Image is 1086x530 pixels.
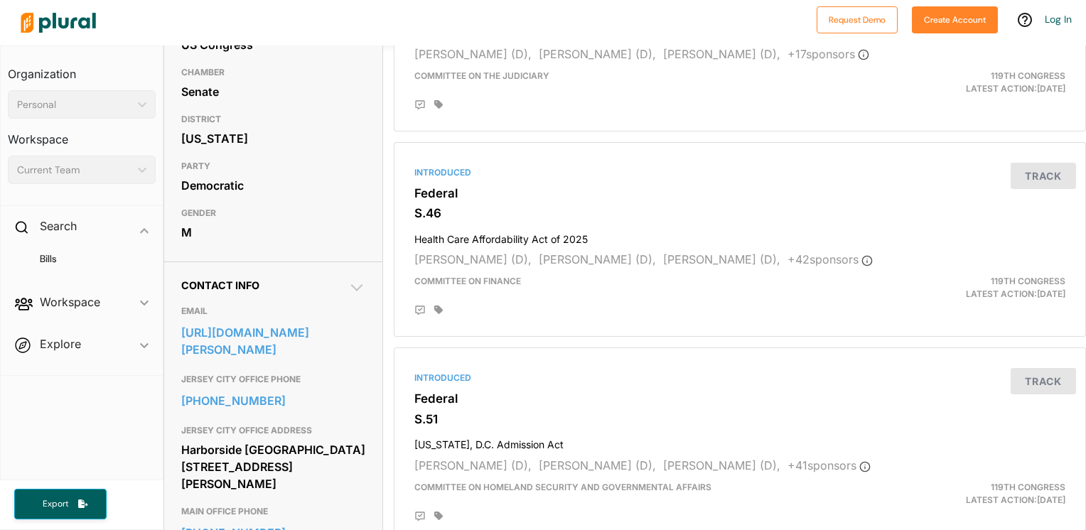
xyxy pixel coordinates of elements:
[8,53,156,85] h3: Organization
[852,70,1076,95] div: Latest Action: [DATE]
[181,205,366,222] h3: GENDER
[991,70,1065,81] span: 119th Congress
[663,458,780,472] span: [PERSON_NAME] (D),
[414,372,1065,384] div: Introduced
[181,371,366,388] h3: JERSEY CITY OFFICE PHONE
[181,390,366,411] a: [PHONE_NUMBER]
[414,482,711,492] span: Committee on Homeland Security and Governmental Affairs
[181,175,366,196] div: Democratic
[1011,163,1076,189] button: Track
[434,305,443,315] div: Add tags
[663,47,780,61] span: [PERSON_NAME] (D),
[414,70,549,81] span: Committee on the Judiciary
[787,458,871,472] span: + 41 sponsor s
[414,99,426,111] div: Add Position Statement
[414,458,532,472] span: [PERSON_NAME] (D),
[817,11,898,26] a: Request Demo
[414,166,1065,179] div: Introduced
[1045,13,1072,26] a: Log In
[852,481,1076,507] div: Latest Action: [DATE]
[181,111,366,128] h3: DISTRICT
[33,498,78,510] span: Export
[414,276,521,286] span: Committee on Finance
[787,252,873,266] span: + 42 sponsor s
[414,206,1065,220] h3: S.46
[817,6,898,33] button: Request Demo
[663,252,780,266] span: [PERSON_NAME] (D),
[181,64,366,81] h3: CHAMBER
[434,99,443,109] div: Add tags
[414,252,532,266] span: [PERSON_NAME] (D),
[539,47,656,61] span: [PERSON_NAME] (D),
[181,322,366,360] a: [URL][DOMAIN_NAME][PERSON_NAME]
[8,119,156,150] h3: Workspace
[181,128,366,149] div: [US_STATE]
[17,163,132,178] div: Current Team
[414,412,1065,426] h3: S.51
[539,252,656,266] span: [PERSON_NAME] (D),
[181,303,366,320] h3: EMAIL
[181,503,366,520] h3: MAIN OFFICE PHONE
[181,279,259,291] span: Contact Info
[991,276,1065,286] span: 119th Congress
[181,222,366,243] div: M
[181,158,366,175] h3: PARTY
[434,511,443,521] div: Add tags
[17,97,132,112] div: Personal
[991,482,1065,492] span: 119th Congress
[14,489,107,519] button: Export
[181,81,366,102] div: Senate
[181,439,366,494] div: Harborside [GEOGRAPHIC_DATA][STREET_ADDRESS][PERSON_NAME]
[414,391,1065,406] h3: Federal
[912,6,998,33] button: Create Account
[414,511,426,522] div: Add Position Statement
[414,432,1065,451] h4: [US_STATE], D.C. Admission Act
[181,422,366,439] h3: JERSEY CITY OFFICE ADDRESS
[414,227,1065,246] h4: Health Care Affordability Act of 2025
[912,11,998,26] a: Create Account
[22,252,149,266] a: Bills
[414,47,532,61] span: [PERSON_NAME] (D),
[40,218,77,234] h2: Search
[414,186,1065,200] h3: Federal
[787,47,869,61] span: + 17 sponsor s
[852,275,1076,301] div: Latest Action: [DATE]
[1011,368,1076,394] button: Track
[414,305,426,316] div: Add Position Statement
[539,458,656,472] span: [PERSON_NAME] (D),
